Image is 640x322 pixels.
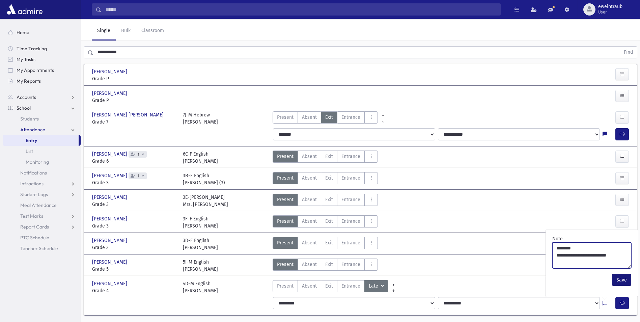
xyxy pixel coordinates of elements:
a: Students [3,113,81,124]
span: Grade 3 [92,179,176,186]
span: Entrance [341,153,360,160]
span: Entrance [341,218,360,225]
a: Notifications [3,167,81,178]
span: Accounts [17,94,36,100]
span: Absent [302,283,317,290]
span: Exit [325,153,333,160]
span: My Tasks [17,56,35,62]
a: Accounts [3,92,81,103]
span: Exit [325,114,333,121]
span: Time Tracking [17,46,47,52]
span: Grade 3 [92,201,176,208]
div: 7J-M Hebrew [PERSON_NAME] [183,111,218,126]
span: Present [277,218,294,225]
div: AttTypes [273,280,388,294]
span: Exit [325,283,333,290]
span: Present [277,261,294,268]
span: Exit [325,196,333,203]
a: My Reports [3,76,81,86]
span: Attendance [20,127,45,133]
button: Find [620,47,637,58]
label: Note [552,235,563,242]
span: Present [277,153,294,160]
span: My Reports [17,78,41,84]
input: Search [102,3,500,16]
span: Entry [26,137,37,143]
div: 3F-F English [PERSON_NAME] [183,215,218,230]
span: 1 [136,152,141,157]
a: My Appointments [3,65,81,76]
span: Present [277,283,294,290]
span: Test Marks [20,213,43,219]
span: Absent [302,114,317,121]
span: Exit [325,261,333,268]
button: Save [612,274,631,286]
span: Present [277,239,294,246]
a: PTC Schedule [3,232,81,243]
span: Grade P [92,75,176,82]
a: Single [92,22,116,41]
span: [PERSON_NAME] [92,68,129,75]
span: Student Logs [20,191,48,197]
a: Classroom [136,22,169,41]
span: [PERSON_NAME] [92,90,129,97]
div: 3B-F English [PERSON_NAME] (3) [183,172,225,186]
span: Absent [302,196,317,203]
span: Absent [302,261,317,268]
span: [PERSON_NAME] [92,151,129,158]
span: Entrance [341,283,360,290]
a: My Tasks [3,54,81,65]
span: [PERSON_NAME] [92,280,129,287]
a: Bulk [116,22,136,41]
a: Home [3,27,81,38]
span: Entrance [341,175,360,182]
span: [PERSON_NAME] [92,259,129,266]
span: Entrance [341,114,360,121]
div: AttTypes [273,111,378,126]
span: [PERSON_NAME] [92,215,129,222]
span: Grade 6 [92,158,176,165]
span: Absent [302,175,317,182]
span: [PERSON_NAME] [92,172,129,179]
a: Monitoring [3,157,81,167]
span: PTC Schedule [20,235,49,241]
a: Infractions [3,178,81,189]
button: Late [364,280,388,292]
span: eweintraub [598,4,622,9]
span: Grade 3 [92,222,176,230]
span: Present [277,196,294,203]
div: AttTypes [273,215,378,230]
span: Meal Attendance [20,202,57,208]
a: Entry [3,135,79,146]
a: School [3,103,81,113]
div: 6C-F English [PERSON_NAME] [183,151,218,165]
a: Test Marks [3,211,81,221]
span: Students [20,116,39,122]
span: Entrance [341,261,360,268]
a: Teacher Schedule [3,243,81,254]
a: Attendance [3,124,81,135]
span: Monitoring [26,159,49,165]
span: [PERSON_NAME] [92,194,129,201]
span: 1 [136,174,141,178]
span: Entrance [341,239,360,246]
div: AttTypes [273,259,378,273]
span: School [17,105,31,111]
span: [PERSON_NAME] [PERSON_NAME] [92,111,165,118]
span: Present [277,175,294,182]
span: [PERSON_NAME] [92,237,129,244]
span: Grade P [92,97,176,104]
span: Grade 5 [92,266,176,273]
div: AttTypes [273,172,378,186]
span: Report Cards [20,224,49,230]
span: Absent [302,218,317,225]
a: Report Cards [3,221,81,232]
span: Absent [302,239,317,246]
img: AdmirePro [5,3,44,16]
span: Entrance [341,196,360,203]
div: 3D-F English [PERSON_NAME] [183,237,218,251]
span: List [26,148,33,154]
span: Present [277,114,294,121]
span: Late [369,283,380,290]
span: Grade 7 [92,118,176,126]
